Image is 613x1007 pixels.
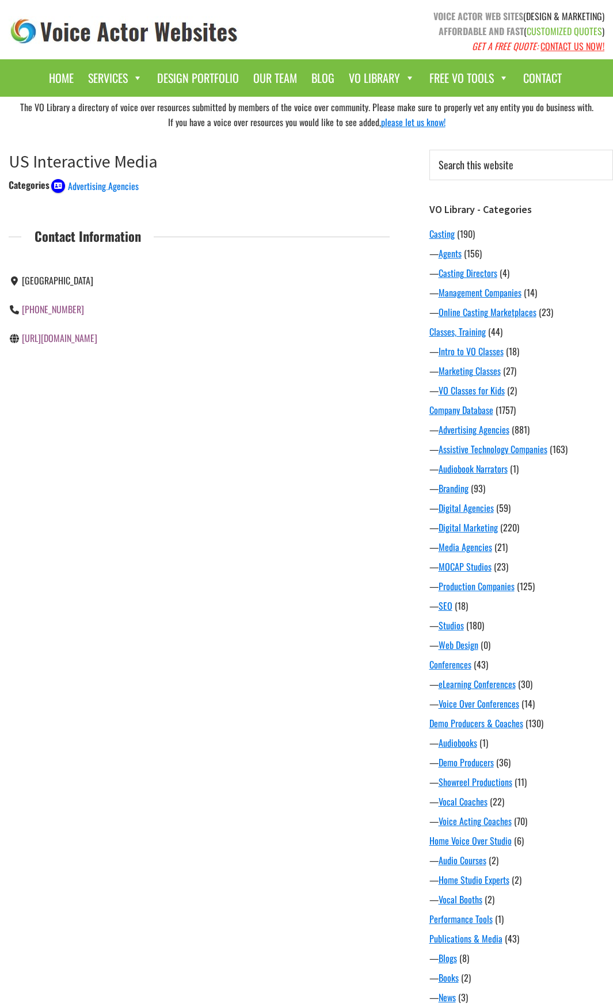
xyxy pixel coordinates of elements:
span: [GEOGRAPHIC_DATA] [22,273,93,287]
a: eLearning Conferences [439,677,516,691]
a: Vocal Coaches [439,795,488,808]
a: Marketing Classes [439,364,501,378]
a: Home Studio Experts [439,873,509,887]
a: Advertising Agencies [51,178,139,192]
a: News [439,990,456,1004]
span: (14) [524,286,537,299]
img: voice_actor_websites_logo [9,16,240,47]
a: Home Voice Over Studio [429,834,512,848]
span: (43) [474,658,488,671]
span: (2) [461,971,471,985]
a: VO Classes for Kids [439,383,505,397]
a: [URL][DOMAIN_NAME] [22,331,97,345]
span: (27) [503,364,516,378]
span: (2) [507,383,517,397]
span: (1757) [496,403,516,417]
a: Demo Producers & Coaches [429,716,523,730]
span: (0) [481,638,490,652]
a: Blog [306,65,340,91]
a: Performance Tools [429,912,493,926]
span: (2) [489,853,498,867]
span: (180) [466,618,484,632]
span: (18) [455,599,468,613]
a: Demo Producers [439,755,494,769]
a: Vocal Booths [439,892,482,906]
a: Publications & Media [429,932,502,945]
h1: US Interactive Media [9,151,390,172]
a: Audio Courses [439,853,486,867]
span: (1) [510,462,519,476]
span: (44) [488,325,502,339]
a: Services [82,65,149,91]
em: GET A FREE QUOTE: [472,39,538,53]
a: Digital Marketing [439,520,498,534]
a: Our Team [248,65,303,91]
a: Casting [429,227,455,241]
a: Free VO Tools [424,65,515,91]
span: (156) [464,246,482,260]
a: Conferences [429,658,471,671]
a: Audiobook Narrators [439,462,508,476]
span: (130) [526,716,543,730]
a: Agents [439,246,462,260]
span: (93) [471,481,485,495]
span: (8) [459,951,469,965]
strong: AFFORDABLE AND FAST [439,24,524,38]
a: Showreel Productions [439,775,512,789]
span: (3) [458,990,468,1004]
span: (18) [506,344,519,358]
span: (59) [496,501,511,515]
span: (4) [500,266,509,280]
a: Home [43,65,79,91]
span: (22) [490,795,504,808]
a: Classes, Training [429,325,486,339]
span: (14) [521,697,535,710]
a: SEO [439,599,452,613]
span: (30) [518,677,532,691]
span: CUSTOMIZED QUOTES [527,24,602,38]
p: (DESIGN & MARKETING) ( ) [315,9,605,54]
span: (36) [496,755,511,769]
a: Voice Acting Coaches [439,814,512,828]
span: (6) [514,834,524,848]
span: Contact Information [21,226,154,246]
span: (1) [495,912,504,926]
span: (21) [494,540,508,554]
strong: VOICE ACTOR WEB SITES [433,9,523,23]
span: (11) [515,775,527,789]
a: Casting Directors [439,266,497,280]
span: (2) [512,873,521,887]
a: Digital Agencies [439,501,494,515]
a: Studios [439,618,464,632]
span: (70) [514,814,527,828]
a: Intro to VO Classes [439,344,504,358]
a: Advertising Agencies [439,423,509,436]
a: Design Portfolio [151,65,245,91]
span: (125) [517,579,535,593]
span: (190) [457,227,475,241]
a: Books [439,971,459,985]
span: (23) [539,305,553,319]
span: (1) [479,736,488,750]
a: Web Design [439,638,478,652]
a: Voice Over Conferences [439,697,519,710]
span: Advertising Agencies [68,179,139,193]
span: (881) [512,423,530,436]
span: (163) [550,442,568,456]
a: [PHONE_NUMBER] [22,302,84,316]
a: Company Database [429,403,493,417]
span: (43) [505,932,519,945]
a: Blogs [439,951,457,965]
a: please let us know! [381,115,446,129]
a: Media Agencies [439,540,492,554]
a: Production Companies [439,579,515,593]
a: Online Casting Marketplaces [439,305,536,319]
a: CONTACT US NOW! [540,39,604,53]
a: MOCAP Studios [439,560,492,573]
a: Management Companies [439,286,521,299]
a: Contact [517,65,568,91]
a: VO Library [343,65,421,91]
div: Categories [9,178,50,192]
span: (220) [500,520,519,534]
span: (2) [485,892,494,906]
